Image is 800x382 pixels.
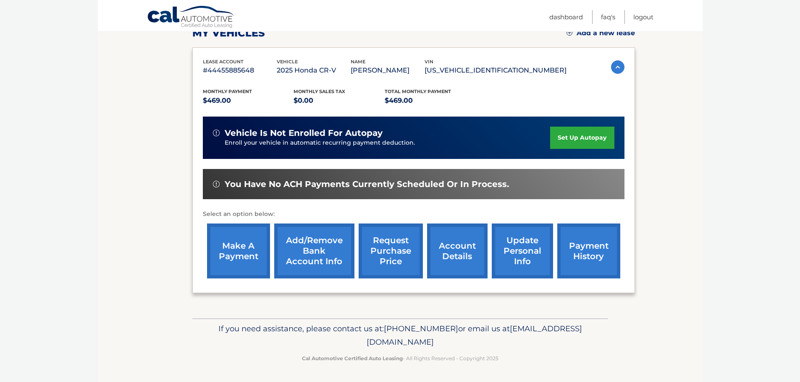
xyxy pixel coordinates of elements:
span: Monthly sales Tax [294,88,345,94]
span: You have no ACH payments currently scheduled or in process. [225,179,509,190]
strong: Cal Automotive Certified Auto Leasing [302,355,403,361]
span: vehicle [277,59,298,65]
img: alert-white.svg [213,130,220,136]
p: #44455885648 [203,65,277,76]
p: [US_VEHICLE_IDENTIFICATION_NUMBER] [425,65,567,76]
img: add.svg [567,30,572,36]
span: vehicle is not enrolled for autopay [225,128,383,138]
a: payment history [557,223,620,278]
a: request purchase price [359,223,423,278]
p: 2025 Honda CR-V [277,65,351,76]
a: set up autopay [550,127,614,149]
p: $469.00 [385,95,476,107]
a: Dashboard [549,10,583,24]
p: If you need assistance, please contact us at: or email us at [198,322,603,349]
img: accordion-active.svg [611,60,624,74]
a: update personal info [492,223,553,278]
span: name [351,59,365,65]
a: Add a new lease [567,29,635,37]
p: [PERSON_NAME] [351,65,425,76]
a: FAQ's [601,10,615,24]
a: account details [427,223,488,278]
span: [PHONE_NUMBER] [384,324,458,333]
span: lease account [203,59,244,65]
span: vin [425,59,433,65]
a: Logout [633,10,653,24]
a: Add/Remove bank account info [274,223,354,278]
p: $0.00 [294,95,385,107]
a: Cal Automotive [147,5,235,30]
img: alert-white.svg [213,181,220,187]
p: Enroll your vehicle in automatic recurring payment deduction. [225,138,551,148]
span: [EMAIL_ADDRESS][DOMAIN_NAME] [367,324,582,347]
p: $469.00 [203,95,294,107]
span: Total Monthly Payment [385,88,451,94]
p: Select an option below: [203,209,624,219]
h2: my vehicles [192,27,265,39]
a: make a payment [207,223,270,278]
span: Monthly Payment [203,88,252,94]
p: - All Rights Reserved - Copyright 2025 [198,354,603,363]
